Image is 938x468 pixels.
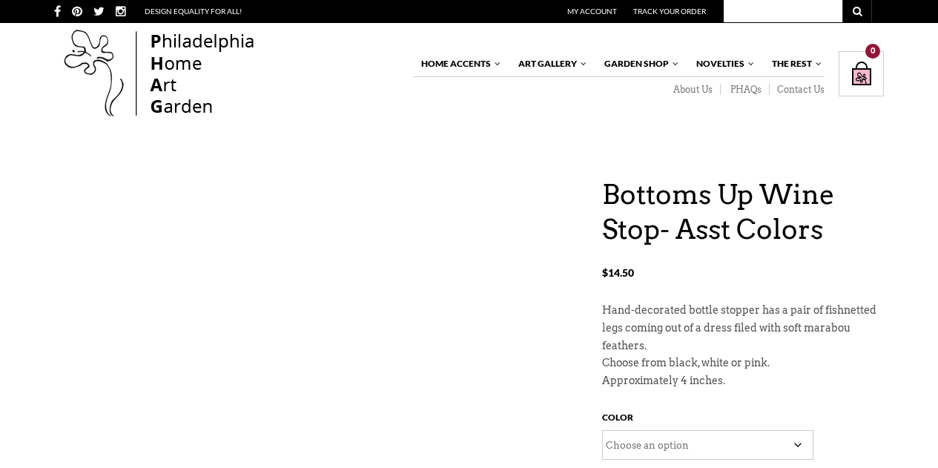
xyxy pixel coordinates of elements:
[567,7,617,16] a: My Account
[865,44,880,59] div: 0
[602,266,634,279] bdi: 14.50
[597,51,680,76] a: Garden Shop
[602,372,884,390] p: Approximately 4 inches.
[770,84,825,96] a: Contact Us
[511,51,588,76] a: Art Gallery
[414,51,502,76] a: Home Accents
[633,7,706,16] a: Track Your Order
[664,84,721,96] a: About Us
[721,84,770,96] a: PHAQs
[602,177,884,247] h1: Bottoms Up Wine Stop- Asst Colors
[602,302,884,355] p: Hand-decorated bottle stopper has a pair of fishnetted legs coming out of a dress filed with soft...
[602,409,633,430] label: Color
[764,51,823,76] a: The Rest
[689,51,756,76] a: Novelties
[602,355,884,372] p: Choose from black, white or pink.
[602,266,608,279] span: $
